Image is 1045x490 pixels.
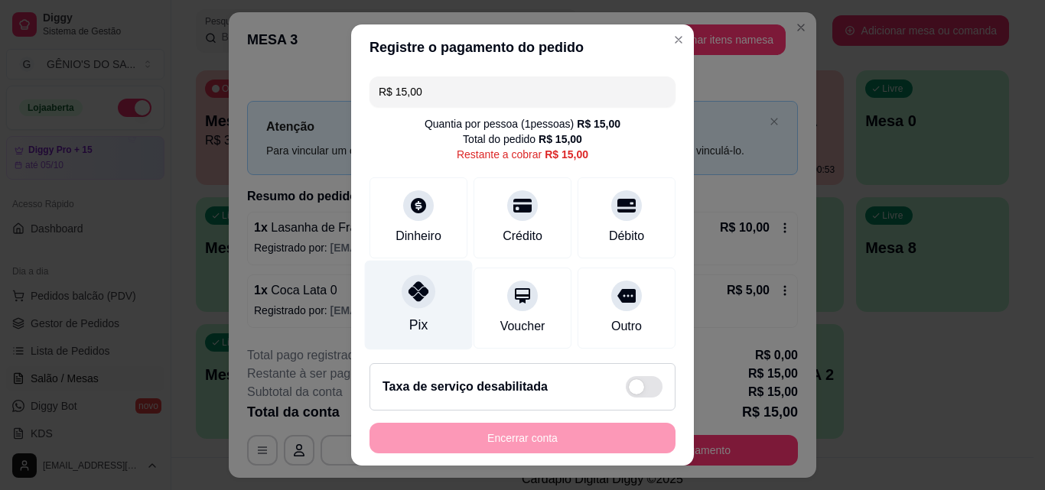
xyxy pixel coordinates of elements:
[539,131,582,147] div: R$ 15,00
[383,378,548,396] h2: Taxa de serviço desabilitada
[409,315,428,335] div: Pix
[379,76,666,107] input: Ex.: hambúrguer de cordeiro
[457,147,588,162] div: Restante a cobrar
[609,227,644,245] div: Débito
[396,227,441,245] div: Dinheiro
[666,28,691,52] button: Close
[611,317,642,336] div: Outro
[503,227,542,245] div: Crédito
[351,24,694,70] header: Registre o pagamento do pedido
[545,147,588,162] div: R$ 15,00
[500,317,545,336] div: Voucher
[425,116,620,131] div: Quantia por pessoa ( 1 pessoas)
[463,131,582,147] div: Total do pedido
[577,116,620,131] div: R$ 15,00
